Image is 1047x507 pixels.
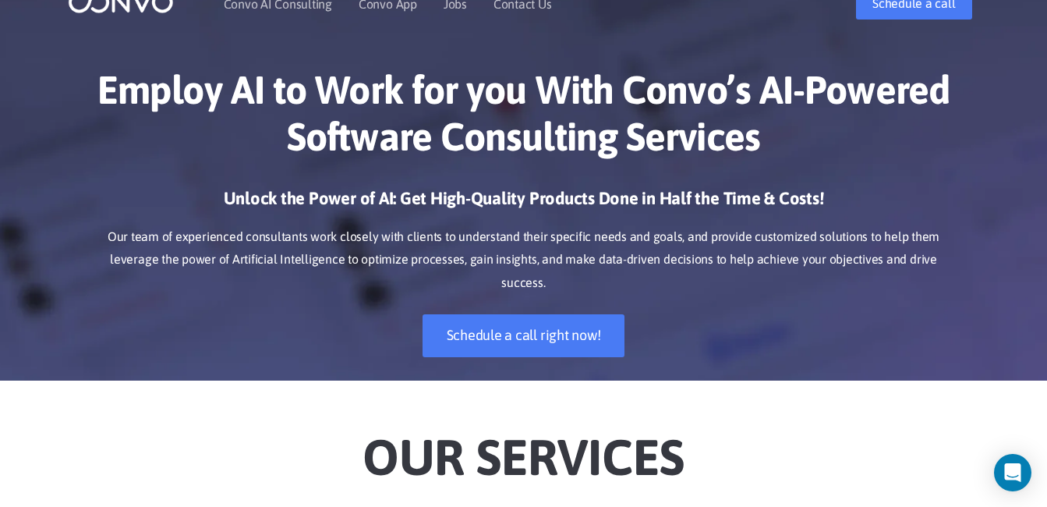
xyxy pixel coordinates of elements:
h2: Our Services [91,404,957,491]
div: Open Intercom Messenger [994,454,1031,491]
h3: Unlock the Power of AI: Get High-Quality Products Done in Half the Time & Costs! [91,187,957,222]
a: Schedule a call right now! [423,314,625,357]
h1: Employ AI to Work for you With Convo’s AI-Powered Software Consulting Services [91,66,957,172]
p: Our team of experienced consultants work closely with clients to understand their specific needs ... [91,225,957,296]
